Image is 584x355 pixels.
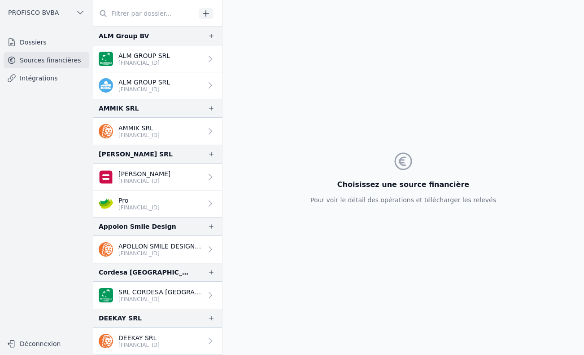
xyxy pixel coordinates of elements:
[118,124,160,133] p: AMMIK SRL
[4,52,89,68] a: Sources financières
[93,164,222,191] a: [PERSON_NAME] [FINANCIAL_ID]
[99,196,113,211] img: crelan.png
[99,124,113,138] img: ing.png
[99,78,113,93] img: kbc.png
[118,78,170,87] p: ALM GROUP SRL
[93,282,222,309] a: SRL CORDESA [GEOGRAPHIC_DATA] [FINANCIAL_ID]
[93,5,196,22] input: Filtrer par dossier...
[118,204,160,211] p: [FINANCIAL_ID]
[118,169,170,178] p: [PERSON_NAME]
[310,195,496,204] p: Pour voir le détail des opérations et télécharger les relevés
[118,288,202,297] p: SRL CORDESA [GEOGRAPHIC_DATA]
[118,51,170,60] p: ALM GROUP SRL
[118,177,170,185] p: [FINANCIAL_ID]
[99,103,139,114] div: AMMIK SRL
[118,59,170,67] p: [FINANCIAL_ID]
[118,242,202,251] p: APOLLON SMILE DESIGN SRL
[93,72,222,99] a: ALM GROUP SRL [FINANCIAL_ID]
[93,191,222,217] a: Pro [FINANCIAL_ID]
[99,313,142,324] div: DEEKAY SRL
[99,52,113,66] img: BNP_BE_BUSINESS_GEBABEBB.png
[118,333,160,342] p: DEEKAY SRL
[93,236,222,263] a: APOLLON SMILE DESIGN SRL [FINANCIAL_ID]
[4,34,89,50] a: Dossiers
[118,196,160,205] p: Pro
[118,86,170,93] p: [FINANCIAL_ID]
[4,337,89,351] button: Déconnexion
[99,242,113,257] img: ing.png
[118,342,160,349] p: [FINANCIAL_ID]
[93,118,222,145] a: AMMIK SRL [FINANCIAL_ID]
[99,221,176,232] div: Appolon Smile Design
[99,334,113,348] img: ing.png
[99,31,149,41] div: ALM Group BV
[8,8,59,17] span: PROFISCO BVBA
[4,70,89,86] a: Intégrations
[99,170,113,184] img: belfius.png
[99,267,193,278] div: Cordesa [GEOGRAPHIC_DATA] SRL
[4,5,89,20] button: PROFISCO BVBA
[118,296,202,303] p: [FINANCIAL_ID]
[118,250,202,257] p: [FINANCIAL_ID]
[310,179,496,190] h3: Choisissez une source financière
[93,328,222,355] a: DEEKAY SRL [FINANCIAL_ID]
[99,149,173,160] div: [PERSON_NAME] SRL
[99,288,113,302] img: BNP_BE_BUSINESS_GEBABEBB.png
[93,45,222,72] a: ALM GROUP SRL [FINANCIAL_ID]
[118,132,160,139] p: [FINANCIAL_ID]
